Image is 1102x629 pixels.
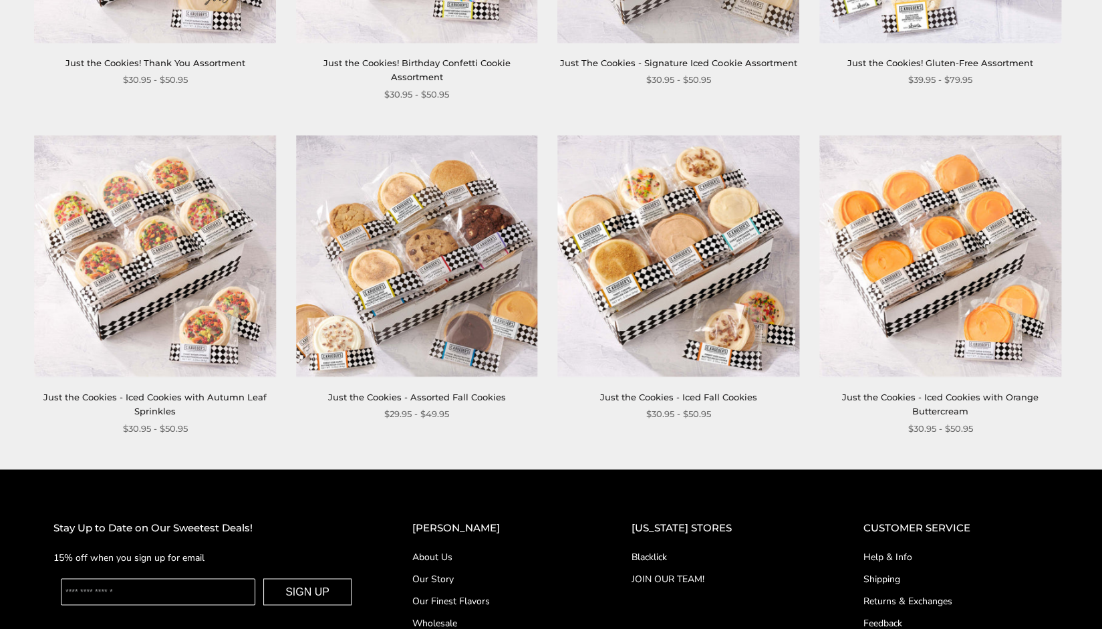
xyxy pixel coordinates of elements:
a: Just The Cookies - Signature Iced Cookie Assortment [560,57,797,68]
a: Our Finest Flavors [412,594,578,608]
input: Enter your email [61,578,255,605]
span: $30.95 - $50.95 [123,422,188,436]
a: About Us [412,549,578,563]
span: $30.95 - $50.95 [646,407,711,421]
iframe: Sign Up via Text for Offers [11,578,138,618]
span: $30.95 - $50.95 [384,88,449,102]
img: Just the Cookies - Iced Cookies with Autumn Leaf Sprinkles [34,135,276,377]
a: Shipping [863,572,1049,586]
span: $30.95 - $50.95 [908,422,972,436]
h2: CUSTOMER SERVICE [863,519,1049,536]
a: Help & Info [863,549,1049,563]
a: Just the Cookies - Iced Cookies with Autumn Leaf Sprinkles [43,392,267,416]
h2: [US_STATE] STORES [632,519,810,536]
p: 15% off when you sign up for email [53,549,359,565]
a: Just the Cookies - Assorted Fall Cookies [328,392,506,402]
a: Just the Cookies - Iced Fall Cookies [600,392,757,402]
a: JOIN OUR TEAM! [632,572,810,586]
a: Blacklick [632,549,810,563]
img: Just the Cookies - Iced Cookies with Orange Buttercream [819,135,1061,377]
img: Just the Cookies - Iced Fall Cookies [557,135,799,377]
span: $39.95 - $79.95 [908,73,972,87]
span: $30.95 - $50.95 [646,73,711,87]
a: Our Story [412,572,578,586]
a: Just the Cookies! Gluten-Free Assortment [847,57,1033,68]
img: Just the Cookies - Assorted Fall Cookies [296,135,538,377]
a: Just the Cookies! Thank You Assortment [65,57,245,68]
span: $29.95 - $49.95 [384,407,449,421]
h2: [PERSON_NAME] [412,519,578,536]
a: Just the Cookies! Birthday Confetti Cookie Assortment [323,57,511,82]
button: SIGN UP [263,578,352,605]
span: $30.95 - $50.95 [123,73,188,87]
h2: Stay Up to Date on Our Sweetest Deals! [53,519,359,536]
a: Returns & Exchanges [863,594,1049,608]
a: Just the Cookies - Iced Cookies with Orange Buttercream [842,392,1039,416]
